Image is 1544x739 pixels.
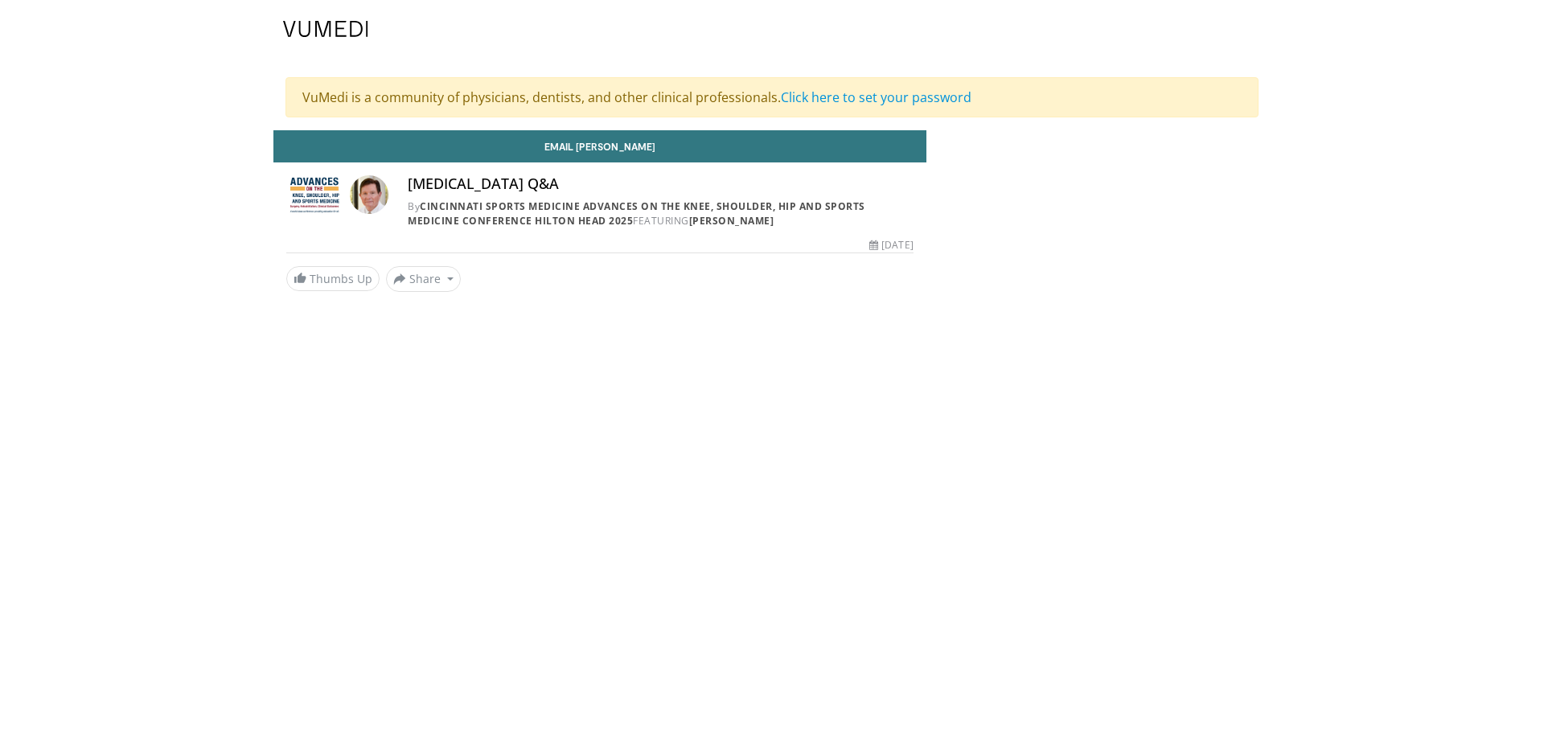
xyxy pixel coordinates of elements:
[285,77,1259,117] div: VuMedi is a community of physicians, dentists, and other clinical professionals.
[869,238,913,252] div: [DATE]
[273,130,926,162] a: Email [PERSON_NAME]
[781,88,971,106] a: Click here to set your password
[283,21,368,37] img: VuMedi Logo
[286,175,343,214] img: Cincinnati Sports Medicine Advances on the Knee, Shoulder, Hip and Sports Medicine Conference Hil...
[286,266,380,291] a: Thumbs Up
[350,175,388,214] img: Avatar
[408,175,914,193] h4: [MEDICAL_DATA] Q&A
[408,199,914,228] div: By FEATURING
[689,214,774,228] a: [PERSON_NAME]
[408,199,865,228] a: Cincinnati Sports Medicine Advances on the Knee, Shoulder, Hip and Sports Medicine Conference Hil...
[386,266,461,292] button: Share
